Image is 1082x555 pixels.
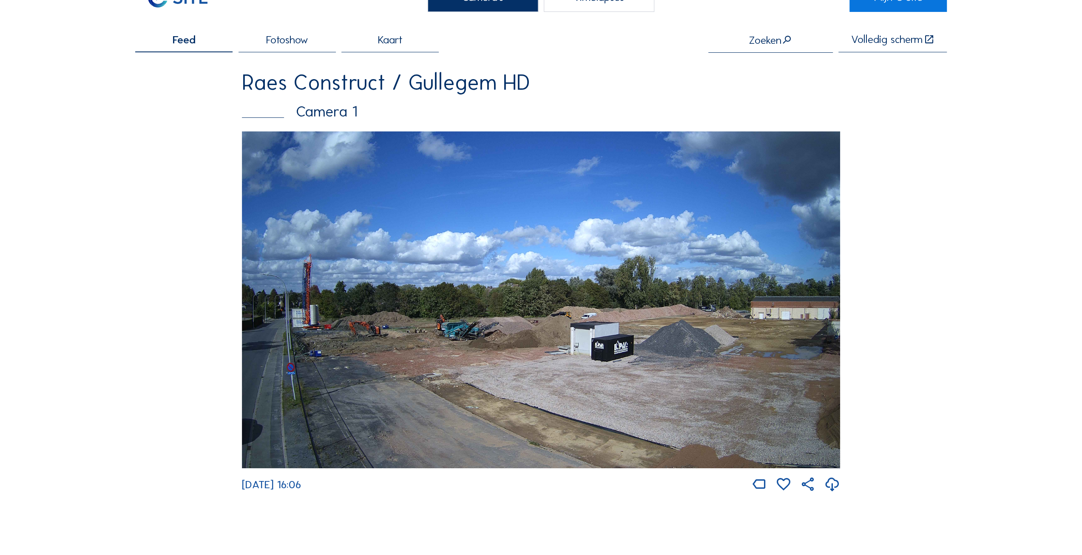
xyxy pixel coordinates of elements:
[173,34,196,45] span: Feed
[242,478,301,491] span: [DATE] 16:06
[266,34,308,45] span: Fotoshow
[378,34,403,45] span: Kaart
[242,131,840,468] img: Image
[851,34,923,45] div: Volledig scherm
[242,104,840,119] div: Camera 1
[242,72,840,94] div: Raes Construct / Gullegem HD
